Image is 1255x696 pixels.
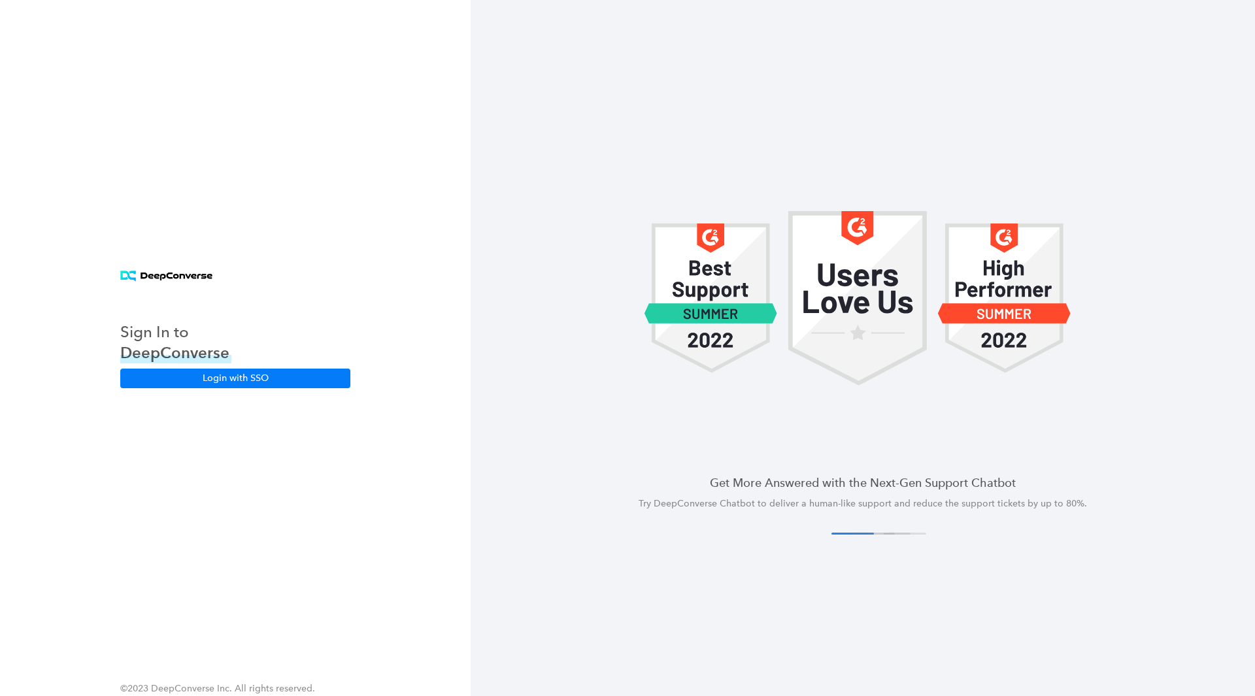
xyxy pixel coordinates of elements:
[639,498,1087,509] span: Try DeepConverse Chatbot to deliver a human-like support and reduce the support tickets by up to ...
[831,533,874,535] button: 1
[502,474,1224,491] h4: Get More Answered with the Next-Gen Support Chatbot
[120,322,231,342] h3: Sign In to
[120,271,212,282] img: horizontal logo
[868,533,911,535] button: 3
[644,211,778,385] img: carousel 1
[884,533,926,535] button: 4
[120,342,231,363] h3: DeepConverse
[788,211,926,385] img: carousel 1
[852,533,895,535] button: 2
[120,683,315,694] span: ©2023 DeepConverse Inc. All rights reserved.
[120,369,350,388] button: Login with SSO
[937,211,1071,385] img: carousel 1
